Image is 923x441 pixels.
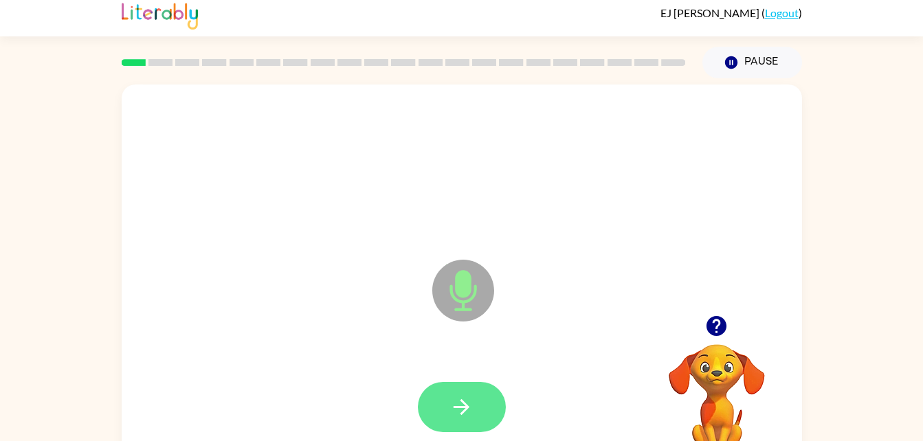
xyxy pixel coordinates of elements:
[702,47,802,78] button: Pause
[660,6,802,19] div: ( )
[660,6,761,19] span: EJ [PERSON_NAME]
[765,6,799,19] a: Logout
